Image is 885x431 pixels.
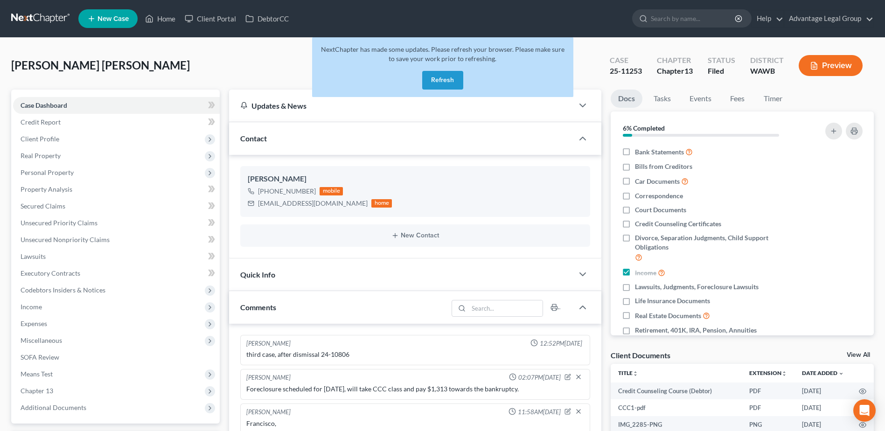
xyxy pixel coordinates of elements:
[21,118,61,126] span: Credit Report
[248,174,583,185] div: [PERSON_NAME]
[21,135,59,143] span: Client Profile
[756,90,790,108] a: Timer
[708,55,735,66] div: Status
[802,369,844,376] a: Date Added expand_more
[794,399,851,416] td: [DATE]
[611,350,670,360] div: Client Documents
[422,71,463,90] button: Refresh
[21,185,72,193] span: Property Analysis
[611,399,742,416] td: CCC1-pdf
[635,326,757,335] span: Retirement, 401K, IRA, Pension, Annuities
[21,236,110,243] span: Unsecured Nonpriority Claims
[799,55,863,76] button: Preview
[635,147,684,157] span: Bank Statements
[635,282,759,292] span: Lawsuits, Judgments, Foreclosure Lawsuits
[723,90,753,108] a: Fees
[468,300,543,316] input: Search...
[651,10,736,27] input: Search by name...
[784,10,873,27] a: Advantage Legal Group
[635,296,710,306] span: Life Insurance Documents
[682,90,719,108] a: Events
[750,55,784,66] div: District
[21,219,98,227] span: Unsecured Priority Claims
[633,371,638,376] i: unfold_more
[240,270,275,279] span: Quick Info
[246,408,291,417] div: [PERSON_NAME]
[742,399,794,416] td: PDF
[258,187,316,196] div: [PHONE_NUMBER]
[684,66,693,75] span: 13
[13,265,220,282] a: Executory Contracts
[21,101,67,109] span: Case Dashboard
[13,198,220,215] a: Secured Claims
[518,373,561,382] span: 02:07PM[DATE]
[742,382,794,399] td: PDF
[13,114,220,131] a: Credit Report
[635,177,680,186] span: Car Documents
[241,10,293,27] a: DebtorCC
[13,349,220,366] a: SOFA Review
[320,187,343,195] div: mobile
[21,320,47,327] span: Expenses
[240,303,276,312] span: Comments
[853,399,876,422] div: Open Intercom Messenger
[635,219,721,229] span: Credit Counseling Certificates
[657,66,693,76] div: Chapter
[321,45,564,63] span: NextChapter has made some updates. Please refresh your browser. Please make sure to save your wor...
[248,232,583,239] button: New Contact
[657,55,693,66] div: Chapter
[21,336,62,344] span: Miscellaneous
[371,199,392,208] div: home
[21,403,86,411] span: Additional Documents
[21,353,59,361] span: SOFA Review
[98,15,129,22] span: New Case
[246,384,584,394] div: Foreclosure scheduled for [DATE], will take CCC class and pay $1,313 towards the bankruptcy.
[635,268,656,278] span: Income
[21,202,65,210] span: Secured Claims
[794,382,851,399] td: [DATE]
[635,191,683,201] span: Correspondence
[21,152,61,160] span: Real Property
[180,10,241,27] a: Client Portal
[610,55,642,66] div: Case
[611,382,742,399] td: Credit Counseling Course (Debtor)
[246,339,291,348] div: [PERSON_NAME]
[140,10,180,27] a: Home
[708,66,735,76] div: Filed
[749,369,787,376] a: Extensionunfold_more
[240,134,267,143] span: Contact
[21,269,80,277] span: Executory Contracts
[21,252,46,260] span: Lawsuits
[635,311,701,320] span: Real Estate Documents
[13,97,220,114] a: Case Dashboard
[246,373,291,382] div: [PERSON_NAME]
[13,248,220,265] a: Lawsuits
[635,233,800,252] span: Divorce, Separation Judgments, Child Support Obligations
[611,90,642,108] a: Docs
[21,387,53,395] span: Chapter 13
[13,231,220,248] a: Unsecured Nonpriority Claims
[838,371,844,376] i: expand_more
[635,162,692,171] span: Bills from Creditors
[623,124,665,132] strong: 6% Completed
[752,10,783,27] a: Help
[540,339,582,348] span: 12:52PM[DATE]
[21,168,74,176] span: Personal Property
[610,66,642,76] div: 25-11253
[13,215,220,231] a: Unsecured Priority Claims
[246,350,584,359] div: third case, after dismissal 24-10806
[21,370,53,378] span: Means Test
[750,66,784,76] div: WAWB
[618,369,638,376] a: Titleunfold_more
[518,408,561,417] span: 11:58AM[DATE]
[21,286,105,294] span: Codebtors Insiders & Notices
[646,90,678,108] a: Tasks
[258,199,368,208] div: [EMAIL_ADDRESS][DOMAIN_NAME]
[635,205,686,215] span: Court Documents
[847,352,870,358] a: View All
[240,101,562,111] div: Updates & News
[781,371,787,376] i: unfold_more
[21,303,42,311] span: Income
[11,58,190,72] span: [PERSON_NAME] [PERSON_NAME]
[13,181,220,198] a: Property Analysis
